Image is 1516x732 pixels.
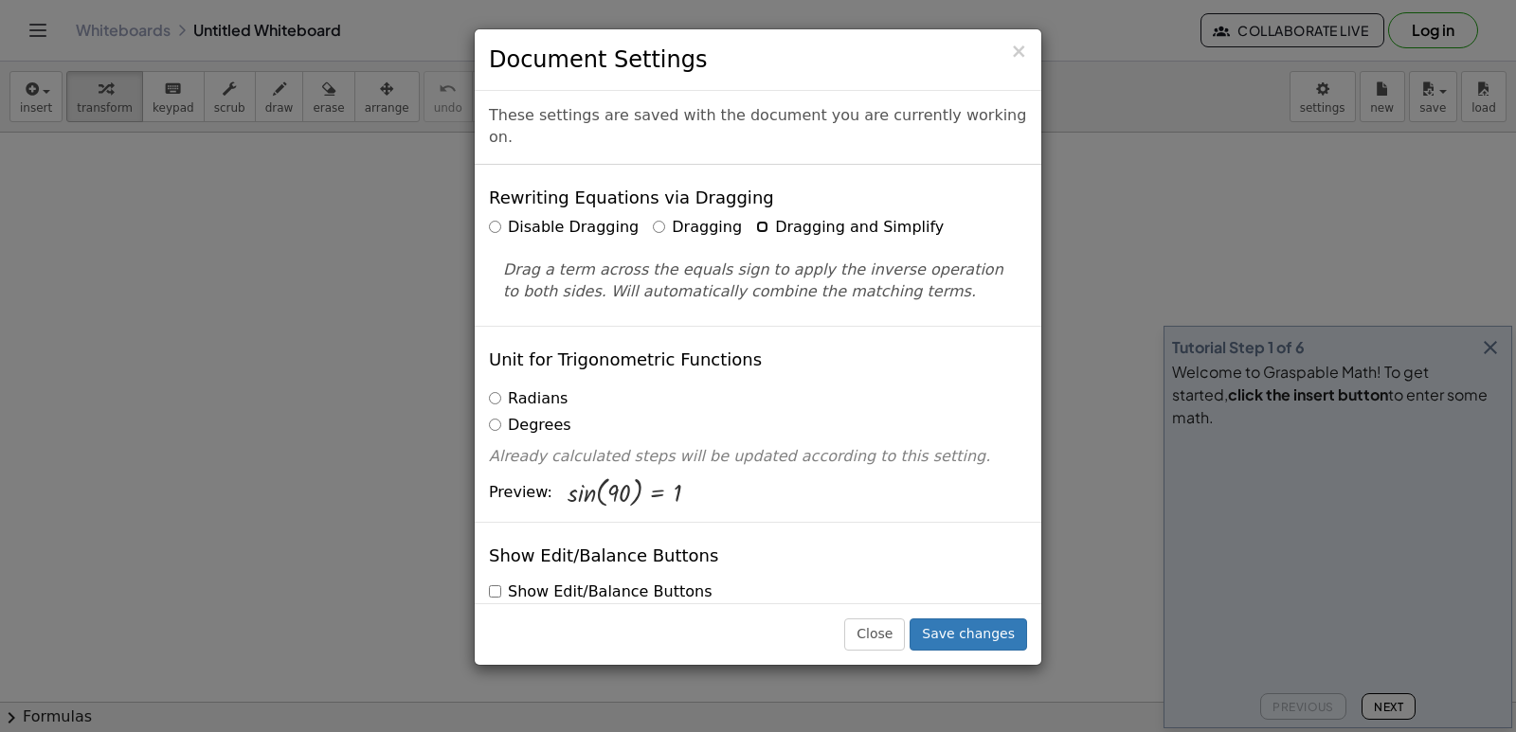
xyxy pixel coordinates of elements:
h4: Rewriting Equations via Dragging [489,188,774,207]
button: Save changes [910,618,1027,651]
input: Degrees [489,419,501,431]
input: Dragging [653,221,665,233]
label: Dragging and Simplify [756,217,944,239]
label: Radians [489,388,568,410]
p: Drag a term across the equals sign to apply the inverse operation to both sides. Will automatical... [503,259,1013,303]
h4: Show Edit/Balance Buttons [489,546,718,565]
label: Degrees [489,415,571,437]
label: Disable Dragging [489,217,639,239]
span: Preview: [489,482,552,504]
input: Dragging and Simplify [756,221,768,233]
span: × [1010,40,1027,62]
label: Show Edit/Balance Buttons [489,581,712,603]
div: These settings are saved with the document you are currently working on. [475,91,1041,165]
input: Radians [489,392,501,404]
button: Close [844,618,905,651]
button: Close [1010,42,1027,62]
input: Disable Dragging [489,221,501,233]
h4: Unit for Trigonometric Functions [489,350,762,369]
input: Show Edit/Balance Buttons [489,585,501,598]
h3: Document Settings [489,44,1027,76]
p: Already calculated steps will be updated according to this setting. [489,446,1027,468]
label: Dragging [653,217,742,239]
